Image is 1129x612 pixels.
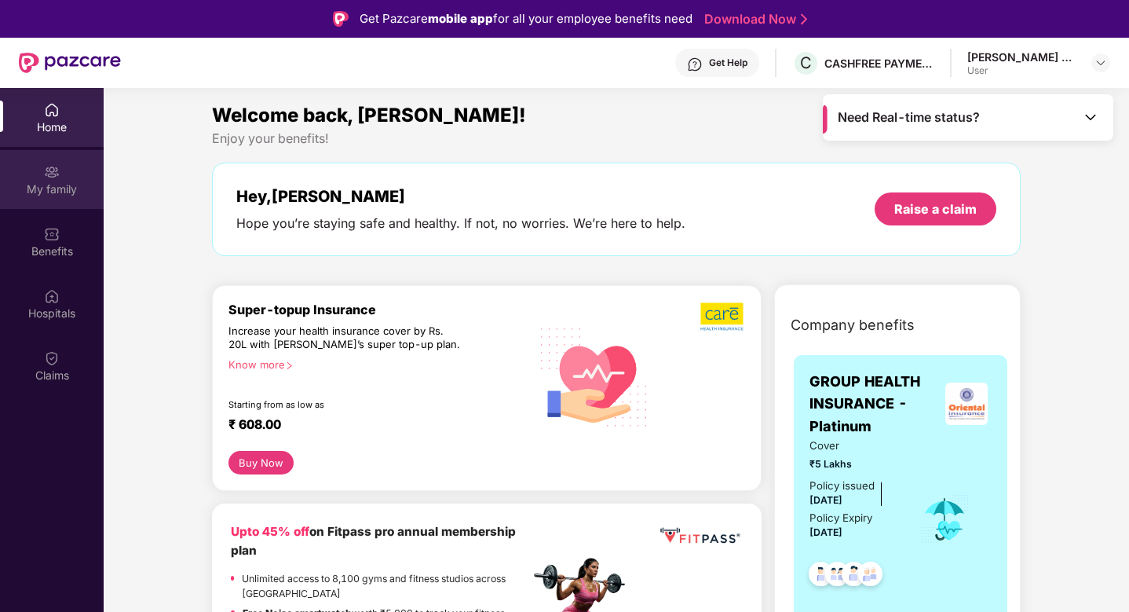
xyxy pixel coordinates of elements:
[894,200,977,218] div: Raise a claim
[851,557,890,596] img: svg+xml;base64,PHN2ZyB4bWxucz0iaHR0cDovL3d3dy53My5vcmcvMjAwMC9zdmciIHdpZHRoPSI0OC45NDMiIGhlaWdodD...
[285,361,294,370] span: right
[44,350,60,366] img: svg+xml;base64,PHN2ZyBpZD0iQ2xhaW0iIHhtbG5zPSJodHRwOi8vd3d3LnczLm9yZy8yMDAwL3N2ZyIgd2lkdGg9IjIwIi...
[228,302,530,317] div: Super-topup Insurance
[809,510,872,526] div: Policy Expiry
[818,557,857,596] img: svg+xml;base64,PHN2ZyB4bWxucz0iaHR0cDovL3d3dy53My5vcmcvMjAwMC9zdmciIHdpZHRoPSI0OC45MTUiIGhlaWdodD...
[809,456,898,471] span: ₹5 Lakhs
[704,11,802,27] a: Download Now
[228,358,521,369] div: Know more
[657,522,743,549] img: fppp.png
[231,524,516,558] b: on Fitpass pro annual membership plan
[231,524,309,539] b: Upto 45% off
[809,494,842,506] span: [DATE]
[236,215,685,232] div: Hope you’re staying safe and healthy. If not, no worries. We’re here to help.
[801,11,807,27] img: Stroke
[1094,57,1107,69] img: svg+xml;base64,PHN2ZyBpZD0iRHJvcGRvd24tMzJ4MzIiIHhtbG5zPSJodHRwOi8vd3d3LnczLm9yZy8yMDAwL3N2ZyIgd2...
[44,226,60,242] img: svg+xml;base64,PHN2ZyBpZD0iQmVuZWZpdHMiIHhtbG5zPSJodHRwOi8vd3d3LnczLm9yZy8yMDAwL3N2ZyIgd2lkdGg9Ij...
[228,416,514,435] div: ₹ 608.00
[44,102,60,118] img: svg+xml;base64,PHN2ZyBpZD0iSG9tZSIgeG1sbnM9Imh0dHA6Ly93d3cudzMub3JnLzIwMDAvc3ZnIiB3aWR0aD0iMjAiIG...
[1083,109,1098,125] img: Toggle Icon
[228,399,463,410] div: Starting from as low as
[228,451,294,475] button: Buy Now
[236,187,685,206] div: Hey, [PERSON_NAME]
[809,438,898,454] span: Cover
[791,314,915,336] span: Company benefits
[967,64,1077,77] div: User
[44,288,60,304] img: svg+xml;base64,PHN2ZyBpZD0iSG9zcGl0YWxzIiB4bWxucz0iaHR0cDovL3d3dy53My5vcmcvMjAwMC9zdmciIHdpZHRoPS...
[19,53,121,73] img: New Pazcare Logo
[835,557,873,596] img: svg+xml;base64,PHN2ZyB4bWxucz0iaHR0cDovL3d3dy53My5vcmcvMjAwMC9zdmciIHdpZHRoPSI0OC45NDMiIGhlaWdodD...
[809,478,875,494] div: Policy issued
[242,571,529,602] p: Unlimited access to 8,100 gyms and fitness studios across [GEOGRAPHIC_DATA]
[530,310,659,442] img: svg+xml;base64,PHN2ZyB4bWxucz0iaHR0cDovL3d3dy53My5vcmcvMjAwMC9zdmciIHhtbG5zOnhsaW5rPSJodHRwOi8vd3...
[802,557,840,596] img: svg+xml;base64,PHN2ZyB4bWxucz0iaHR0cDovL3d3dy53My5vcmcvMjAwMC9zdmciIHdpZHRoPSI0OC45NDMiIGhlaWdodD...
[945,383,988,425] img: insurerLogo
[212,130,1021,147] div: Enjoy your benefits!
[228,324,462,352] div: Increase your health insurance cover by Rs. 20L with [PERSON_NAME]’s super top-up plan.
[360,9,692,28] div: Get Pazcare for all your employee benefits need
[709,57,747,69] div: Get Help
[212,104,526,126] span: Welcome back, [PERSON_NAME]!
[428,11,493,26] strong: mobile app
[333,11,349,27] img: Logo
[919,493,970,545] img: icon
[700,302,745,332] img: b5dec4f62d2307b9de63beb79f102df3.png
[809,371,942,438] span: GROUP HEALTH INSURANCE - Platinum
[967,49,1077,64] div: [PERSON_NAME] A S
[800,53,812,72] span: C
[809,526,842,538] span: [DATE]
[824,56,934,71] div: CASHFREE PAYMENTS INDIA PVT. LTD.
[44,164,60,180] img: svg+xml;base64,PHN2ZyB3aWR0aD0iMjAiIGhlaWdodD0iMjAiIHZpZXdCb3g9IjAgMCAyMCAyMCIgZmlsbD0ibm9uZSIgeG...
[687,57,703,72] img: svg+xml;base64,PHN2ZyBpZD0iSGVscC0zMngzMiIgeG1sbnM9Imh0dHA6Ly93d3cudzMub3JnLzIwMDAvc3ZnIiB3aWR0aD...
[838,109,980,126] span: Need Real-time status?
